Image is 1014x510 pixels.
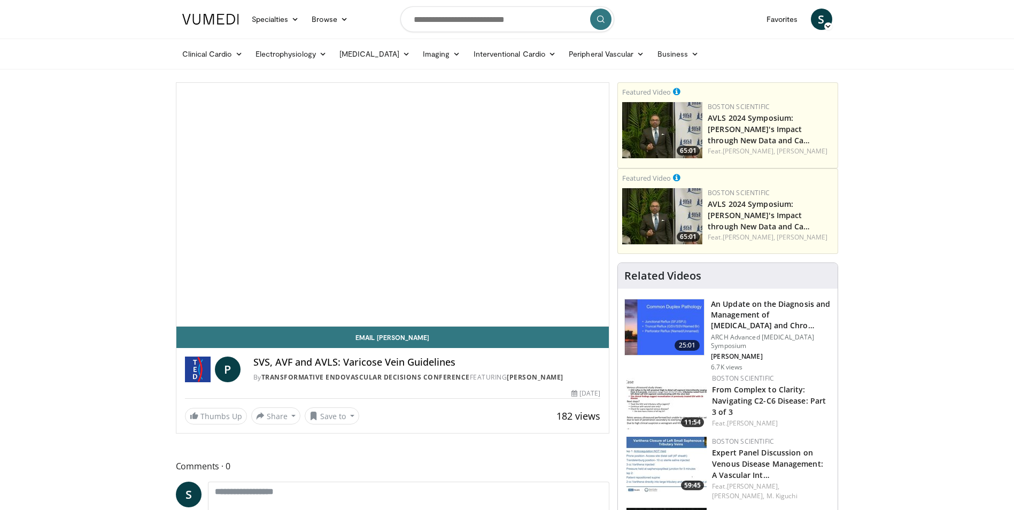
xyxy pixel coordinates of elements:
video-js: Video Player [176,83,609,327]
a: AVLS 2024 Symposium: [PERSON_NAME]'s Impact through New Data and Ca… [708,113,810,145]
a: Boston Scientific [712,374,774,383]
a: Expert Panel Discussion on Venous Disease Management: A Vascular Int… [712,447,823,480]
p: ARCH Advanced [MEDICAL_DATA] Symposium [711,333,831,350]
a: M. Kiguchi [767,491,798,500]
div: [DATE] [571,389,600,398]
a: Favorites [760,9,804,30]
a: Peripheral Vascular [562,43,651,65]
a: Interventional Cardio [467,43,563,65]
a: Specialties [245,9,306,30]
div: By FEATURING [253,373,601,382]
h4: SVS, AVF and AVLS: Varicose Vein Guidelines [253,357,601,368]
a: [MEDICAL_DATA] [333,43,416,65]
div: Feat. [712,482,829,501]
a: 11:54 [626,374,707,430]
img: VuMedi Logo [182,14,239,25]
span: 11:54 [681,418,704,427]
span: 65:01 [677,146,700,156]
a: Browse [305,9,354,30]
a: [PERSON_NAME], [723,233,775,242]
button: Save to [305,407,359,424]
button: Share [251,407,301,424]
span: 59:45 [681,481,704,490]
a: Boston Scientific [708,188,770,197]
div: Feat. [708,233,833,242]
a: Imaging [416,43,467,65]
img: Transformative Endovascular Decisions Conference [185,357,211,382]
a: S [811,9,832,30]
a: [PERSON_NAME], [723,146,775,156]
a: S [176,482,202,507]
small: Featured Video [622,173,671,183]
input: Search topics, interventions [400,6,614,32]
a: [PERSON_NAME] [727,419,778,428]
p: 6.7K views [711,363,742,372]
a: AVLS 2024 Symposium: [PERSON_NAME]'s Impact through New Data and Ca… [708,199,810,231]
span: 182 views [556,409,600,422]
p: [PERSON_NAME] [711,352,831,361]
img: 607839b9-54d4-4fb2-9520-25a5d2532a31.150x105_q85_crop-smart_upscale.jpg [622,102,702,158]
a: [PERSON_NAME] [507,373,563,382]
h3: An Update on the Diagnosis and Management of [MEDICAL_DATA] and Chro… [711,299,831,331]
a: Boston Scientific [708,102,770,111]
img: db13430e-c464-411e-877f-899b4227f20b.150x105_q85_crop-smart_upscale.jpg [626,374,707,430]
a: Electrophysiology [249,43,333,65]
a: [PERSON_NAME], [727,482,779,491]
span: 65:01 [677,232,700,242]
a: 65:01 [622,188,702,244]
a: P [215,357,241,382]
a: Clinical Cardio [176,43,249,65]
img: 9upAlZOa1Rr5wgaX4xMDoxOjBrO-I4W8.150x105_q85_crop-smart_upscale.jpg [625,299,704,355]
a: Business [651,43,706,65]
div: Feat. [712,419,829,428]
a: Boston Scientific [712,437,774,446]
img: 7755e743-dd2f-4a46-b035-1157ed8bc16a.150x105_q85_crop-smart_upscale.jpg [626,437,707,493]
h4: Related Videos [624,269,701,282]
a: [PERSON_NAME], [712,491,764,500]
a: [PERSON_NAME] [777,233,827,242]
a: Transformative Endovascular Decisions Conference [261,373,470,382]
span: Comments 0 [176,459,610,473]
small: Featured Video [622,87,671,97]
a: Thumbs Up [185,408,247,424]
div: Feat. [708,146,833,156]
a: 25:01 An Update on the Diagnosis and Management of [MEDICAL_DATA] and Chro… ARCH Advanced [MEDICA... [624,299,831,372]
a: [PERSON_NAME] [777,146,827,156]
a: Email [PERSON_NAME] [176,327,609,348]
a: 65:01 [622,102,702,158]
a: From Complex to Clarity: Navigating C2-C6 Disease: Part 3 of 3 [712,384,826,417]
img: 607839b9-54d4-4fb2-9520-25a5d2532a31.150x105_q85_crop-smart_upscale.jpg [622,188,702,244]
span: 25:01 [675,340,700,351]
a: 59:45 [626,437,707,493]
